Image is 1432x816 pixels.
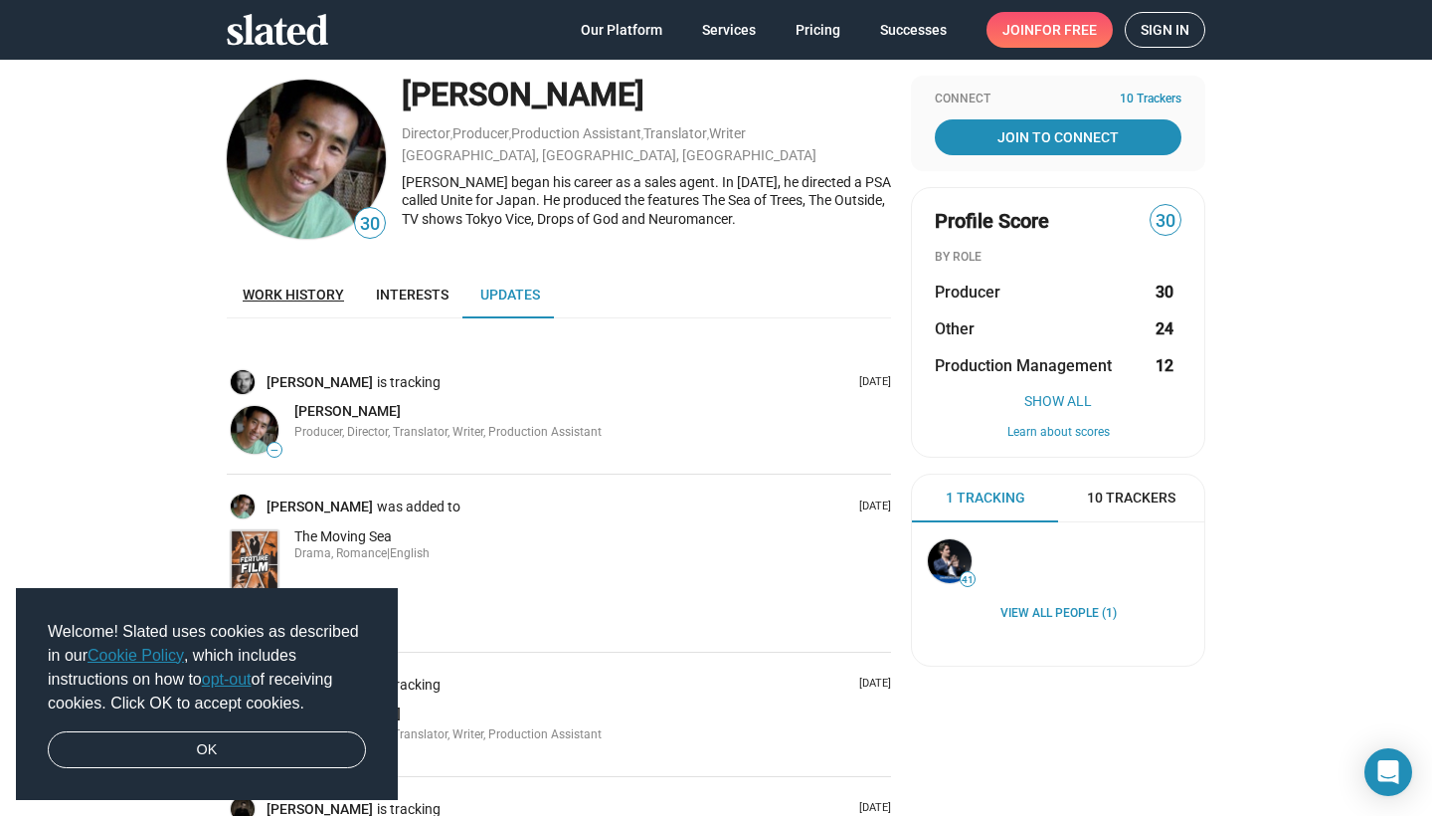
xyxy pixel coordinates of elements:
p: [DATE] [851,500,891,514]
span: Other [935,318,975,339]
span: is tracking [377,676,445,695]
span: Work history [243,287,344,303]
img: The Moving Sea [231,530,278,601]
a: [PERSON_NAME] [267,373,377,392]
div: [PERSON_NAME] began his career as a sales agent. In [DATE], he directed a PSA called Unite for Ja... [402,173,891,229]
a: View all People (1) [1000,606,1117,622]
span: , [450,129,452,140]
a: Director [402,125,450,141]
span: , [509,129,511,140]
a: Interests [360,271,464,318]
p: [DATE] [851,801,891,816]
span: Profile Score [935,208,1049,235]
button: Learn about scores [935,425,1181,441]
div: Open Intercom Messenger [1364,748,1412,796]
span: Producer, Director, Translator, Writer, Production Assistant [294,425,602,439]
span: 30 [355,211,385,238]
a: Translator [643,125,707,141]
img: Satch Watanabe [231,406,278,454]
a: [GEOGRAPHIC_DATA], [GEOGRAPHIC_DATA], [GEOGRAPHIC_DATA] [402,147,816,163]
strong: 24 [1156,318,1173,339]
div: [PERSON_NAME] [402,74,891,116]
div: cookieconsent [16,588,398,801]
p: [DATE] [851,677,891,692]
a: Joinfor free [986,12,1113,48]
span: English [390,546,430,560]
a: Successes [864,12,963,48]
img: Satch Watanabe [231,495,255,518]
span: Services [702,12,756,48]
span: Our Platform [581,12,662,48]
p: as Writer, Director [227,617,891,636]
span: Welcome! Slated uses cookies as described in our , which includes instructions on how to of recei... [48,620,366,715]
a: [PERSON_NAME] [294,402,401,421]
a: Services [686,12,772,48]
img: Stephan Paternot [928,539,972,583]
a: dismiss cookie message [48,731,366,769]
span: Updates [480,287,540,303]
a: [PERSON_NAME] [267,498,377,516]
span: Sign in [1141,13,1189,47]
img: Lars Deutsch [231,370,255,394]
span: was added to [377,498,464,516]
span: for free [1034,12,1097,48]
a: Producer [452,125,509,141]
strong: 30 [1156,282,1173,303]
span: 10 Trackers [1120,92,1181,107]
span: , [707,129,709,140]
span: Interests [376,287,448,303]
span: 10 Trackers [1087,489,1175,508]
span: The Moving Sea [294,528,392,544]
strong: 12 [1156,355,1173,376]
button: Show All [935,393,1181,409]
span: Production Management [935,355,1112,376]
a: Production Assistant [511,125,641,141]
span: 30 [1151,208,1180,235]
span: Drama, Romance [294,546,387,560]
img: Satch Watanabe [227,80,386,239]
span: [PERSON_NAME] [294,403,401,419]
a: Writer [709,125,746,141]
span: , [641,129,643,140]
span: — [268,445,281,456]
a: Updates [464,271,556,318]
a: Join To Connect [935,119,1181,155]
span: | [387,546,390,560]
div: BY ROLE [935,250,1181,266]
span: Join To Connect [939,119,1177,155]
span: Producer, Director, Translator, Writer, Production Assistant [294,727,602,741]
a: Sign in [1125,12,1205,48]
span: Pricing [796,12,840,48]
p: [DATE] [851,375,891,390]
span: 41 [961,574,975,586]
span: Producer [935,282,1000,303]
a: Work history [227,271,360,318]
a: Our Platform [565,12,678,48]
span: Join [1002,12,1097,48]
div: Connect [935,92,1181,107]
span: is tracking [377,373,445,392]
a: Cookie Policy [88,647,184,664]
span: Successes [880,12,947,48]
a: opt-out [202,671,252,688]
span: 1 Tracking [946,489,1025,508]
a: Pricing [780,12,856,48]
